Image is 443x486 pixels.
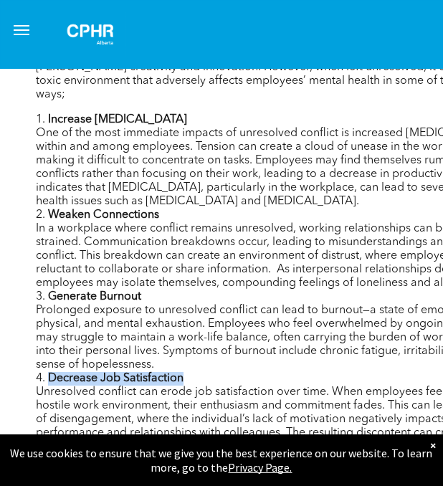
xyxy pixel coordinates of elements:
[54,11,126,57] img: A white background with a few lines on it
[430,438,436,452] div: Dismiss notification
[48,114,187,125] b: Increase [MEDICAL_DATA]
[229,460,292,475] a: Privacy Page.
[48,209,159,221] b: Weaken Connections
[48,373,184,384] b: Decrease Job Satisfaction
[7,16,36,44] button: menu
[48,291,141,302] b: Generate Burnout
